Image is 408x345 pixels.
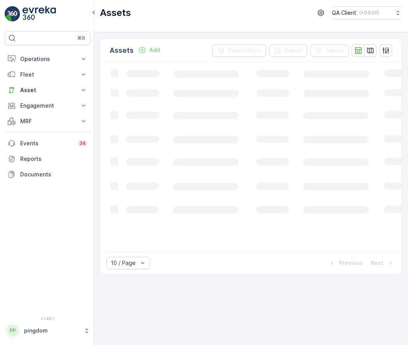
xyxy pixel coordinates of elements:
[24,327,80,335] p: pingdom
[5,136,91,151] a: Events34
[20,86,75,94] p: Asset
[20,71,75,78] p: Fleet
[20,55,75,63] p: Operations
[327,258,364,268] button: Previous
[20,102,75,110] p: Engagement
[228,47,262,54] p: Clear Filters
[326,47,344,54] p: Import
[5,98,91,113] button: Engagement
[370,258,395,268] button: Next
[110,45,134,56] p: Assets
[5,151,91,167] a: Reports
[371,259,384,267] p: Next
[339,259,363,267] p: Previous
[20,117,75,125] p: MRF
[5,6,20,22] img: logo
[285,47,303,54] p: Export
[20,155,87,163] p: Reports
[5,322,91,339] button: PPpingdom
[20,139,73,147] p: Events
[149,46,160,54] p: Add
[20,171,87,178] p: Documents
[5,82,91,98] button: Asset
[7,324,19,337] div: PP
[359,10,379,16] p: ( +03:00 )
[5,113,91,129] button: MRF
[5,67,91,82] button: Fleet
[310,44,349,57] button: Import
[135,45,163,55] button: Add
[79,140,86,146] p: 34
[332,9,356,17] p: QA Client
[332,6,402,19] button: QA Client(+03:00)
[77,35,85,41] p: ⌘B
[100,7,131,19] p: Assets
[269,44,307,57] button: Export
[23,6,56,22] img: logo_light-DOdMpM7g.png
[5,316,91,321] span: v 1.48.1
[5,51,91,67] button: Operations
[5,167,91,182] a: Documents
[212,44,266,57] button: Clear Filters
